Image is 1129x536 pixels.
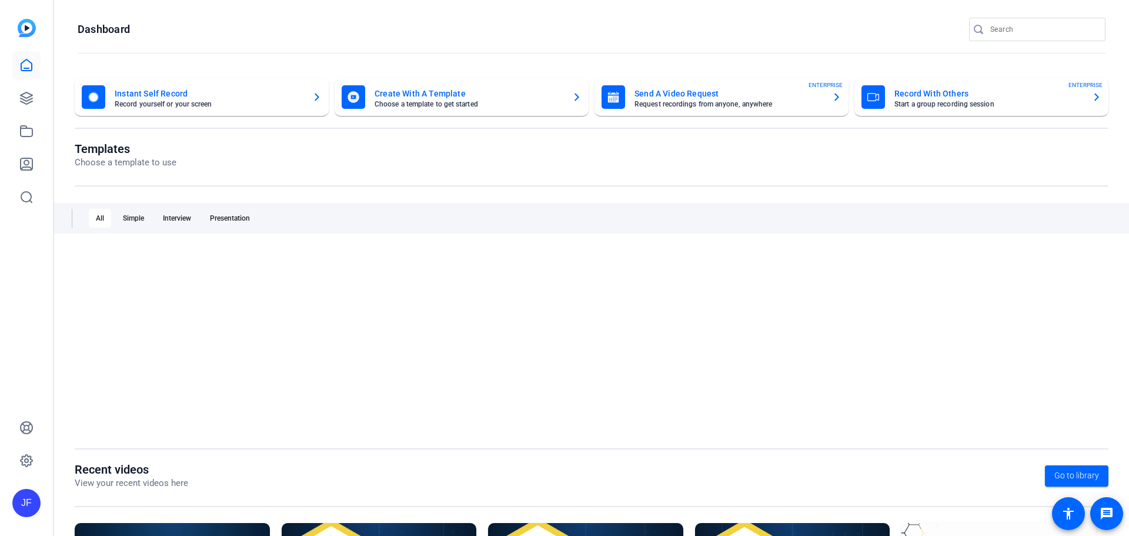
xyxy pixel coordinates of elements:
[335,78,589,116] button: Create With A TemplateChoose a template to get started
[894,86,1083,101] mat-card-title: Record With Others
[634,101,823,108] mat-card-subtitle: Request recordings from anyone, anywhere
[156,209,198,228] div: Interview
[1068,81,1103,89] span: ENTERPRISE
[1061,507,1075,521] mat-icon: accessibility
[1100,507,1114,521] mat-icon: message
[375,86,563,101] mat-card-title: Create With A Template
[375,101,563,108] mat-card-subtitle: Choose a template to get started
[809,81,843,89] span: ENTERPRISE
[75,462,188,477] h1: Recent videos
[89,209,111,228] div: All
[115,86,303,101] mat-card-title: Instant Self Record
[115,101,303,108] mat-card-subtitle: Record yourself or your screen
[594,78,849,116] button: Send A Video RequestRequest recordings from anyone, anywhereENTERPRISE
[116,209,151,228] div: Simple
[12,489,41,517] div: JF
[854,78,1108,116] button: Record With OthersStart a group recording sessionENTERPRISE
[75,142,176,156] h1: Templates
[18,19,36,37] img: blue-gradient.svg
[75,156,176,169] p: Choose a template to use
[894,101,1083,108] mat-card-subtitle: Start a group recording session
[203,209,257,228] div: Presentation
[78,22,130,36] h1: Dashboard
[75,78,329,116] button: Instant Self RecordRecord yourself or your screen
[1045,465,1108,487] a: Go to library
[634,86,823,101] mat-card-title: Send A Video Request
[75,477,188,490] p: View your recent videos here
[990,22,1096,36] input: Search
[1054,470,1099,482] span: Go to library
